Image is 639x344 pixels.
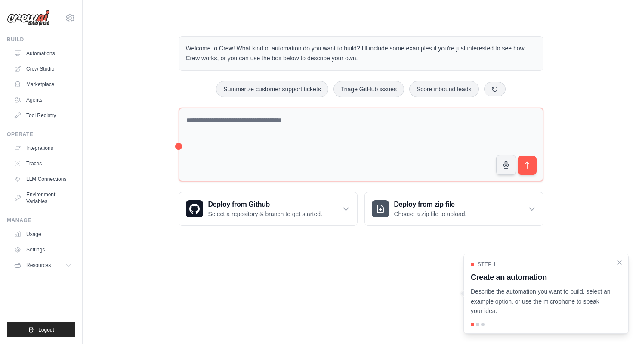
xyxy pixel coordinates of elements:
[616,259,623,266] button: Close walkthrough
[394,210,467,218] p: Choose a zip file to upload.
[10,227,75,241] a: Usage
[208,210,322,218] p: Select a repository & branch to get started.
[478,261,496,268] span: Step 1
[10,77,75,91] a: Marketplace
[471,271,611,283] h3: Create an automation
[10,62,75,76] a: Crew Studio
[38,326,54,333] span: Logout
[10,157,75,170] a: Traces
[409,81,479,97] button: Score inbound leads
[471,287,611,316] p: Describe the automation you want to build, select an example option, or use the microphone to spe...
[333,81,404,97] button: Triage GitHub issues
[7,322,75,337] button: Logout
[208,199,322,210] h3: Deploy from Github
[10,93,75,107] a: Agents
[7,36,75,43] div: Build
[7,10,50,26] img: Logo
[10,188,75,208] a: Environment Variables
[10,141,75,155] a: Integrations
[216,81,328,97] button: Summarize customer support tickets
[186,43,536,63] p: Welcome to Crew! What kind of automation do you want to build? I'll include some examples if you'...
[26,262,51,269] span: Resources
[10,258,75,272] button: Resources
[7,217,75,224] div: Manage
[7,131,75,138] div: Operate
[10,172,75,186] a: LLM Connections
[394,199,467,210] h3: Deploy from zip file
[10,46,75,60] a: Automations
[10,243,75,257] a: Settings
[10,108,75,122] a: Tool Registry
